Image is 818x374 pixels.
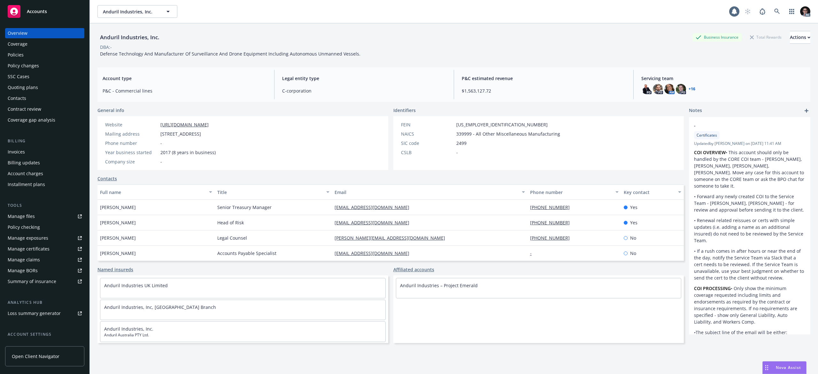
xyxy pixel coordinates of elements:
div: Manage claims [8,255,40,265]
a: SSC Cases [5,71,84,82]
a: [EMAIL_ADDRESS][DOMAIN_NAME] [335,220,414,226]
p: • This account should only be handled by the CORE COI team - [PERSON_NAME], [PERSON_NAME], [PERSO... [694,149,805,189]
div: Coverage [8,39,27,49]
div: Email [335,189,518,196]
div: Overview [8,28,27,38]
a: Overview [5,28,84,38]
a: Search [771,5,783,18]
div: Manage files [8,211,35,221]
a: Manage certificates [5,244,84,254]
button: Email [332,184,528,200]
p: • Only show the minimum coverage requested including limits and endorsements as required by the c... [694,285,805,325]
div: Coverage gap analysis [8,115,55,125]
div: NAICS [401,131,454,137]
div: Mailing address [105,131,158,137]
a: Policies [5,50,84,60]
a: Billing updates [5,158,84,168]
div: Account charges [8,168,43,179]
a: Contacts [97,175,117,182]
div: Contacts [8,93,26,103]
a: Named insureds [97,266,133,273]
span: Servicing team [641,75,805,82]
p: •The subject line of the email will be either: [694,329,805,336]
div: SIC code [401,140,454,146]
div: Policy checking [8,222,40,232]
a: Loss summary generator [5,308,84,318]
span: Legal entity type [282,75,446,82]
a: Contacts [5,93,84,103]
span: 2499 [456,140,467,146]
a: Affiliated accounts [393,266,434,273]
img: photo [800,6,810,17]
div: Policies [8,50,24,60]
span: Manage exposures [5,233,84,243]
span: [PERSON_NAME] [100,219,136,226]
button: Nova Assist [762,361,806,374]
span: Accounts [27,9,47,14]
a: Policy changes [5,61,84,71]
div: Phone number [530,189,612,196]
a: Anduril Industries UK Limited [104,282,168,288]
div: Anduril Industries, Inc. [97,33,162,41]
span: Updated by [PERSON_NAME] on [DATE] 11:41 AM [694,141,805,146]
a: Switch app [785,5,798,18]
div: Manage exposures [8,233,48,243]
div: Tools [5,202,84,209]
span: No [630,235,636,241]
span: [PERSON_NAME] [100,235,136,241]
div: Year business started [105,149,158,156]
div: Key contact [624,189,674,196]
a: Service team [5,340,84,350]
img: photo [676,84,686,94]
div: Business Insurance [692,33,742,41]
a: Anduril Industries – Project Emerald [400,282,478,288]
img: photo [664,84,675,94]
div: Company size [105,158,158,165]
a: [PHONE_NUMBER] [530,204,575,210]
div: Phone number [105,140,158,146]
span: No [630,250,636,257]
a: Policy checking [5,222,84,232]
button: Anduril Industries, Inc. [97,5,177,18]
div: Billing [5,138,84,144]
span: Notes [689,107,702,115]
button: Full name [97,184,215,200]
span: Legal Counsel [217,235,247,241]
a: Manage BORs [5,266,84,276]
a: Coverage [5,39,84,49]
a: [EMAIL_ADDRESS][DOMAIN_NAME] [335,250,414,256]
span: General info [97,107,124,114]
div: Manage BORs [8,266,38,276]
a: Anduril Industries, Inc, [GEOGRAPHIC_DATA] Branch [104,304,216,310]
div: DBA: - [100,44,112,50]
div: Website [105,121,158,128]
span: P&C estimated revenue [462,75,626,82]
button: Actions [790,31,810,44]
span: 339999 - All Other Miscellaneous Manufacturing [456,131,560,137]
a: Anduril Industries, Inc. [104,326,153,332]
a: Manage claims [5,255,84,265]
div: Manage certificates [8,244,50,254]
span: [US_EMPLOYER_IDENTIFICATION_NUMBER] [456,121,548,128]
span: Accounts Payable Specialist [217,250,276,257]
span: Head of Risk [217,219,244,226]
span: C-corporation [282,87,446,94]
span: - [456,149,458,156]
span: - [160,140,162,146]
p: • Forward any newly created COI to the Service Team - [PERSON_NAME], [PERSON_NAME] - for review a... [694,193,805,213]
a: [PHONE_NUMBER] [530,235,575,241]
div: Summary of insurance [8,276,56,287]
span: Account type [103,75,266,82]
span: Anduril Australia PTY Ltd. [104,332,382,338]
div: Installment plans [8,179,45,190]
div: FEIN [401,121,454,128]
span: Nova Assist [776,365,801,370]
a: Summary of insurance [5,276,84,287]
span: [PERSON_NAME] [100,250,136,257]
span: [STREET_ADDRESS] [160,131,201,137]
a: Manage files [5,211,84,221]
strong: COI OVERVIEW [694,149,726,155]
div: Invoices [8,147,25,157]
div: Quoting plans [8,82,38,93]
div: Service team [8,340,35,350]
